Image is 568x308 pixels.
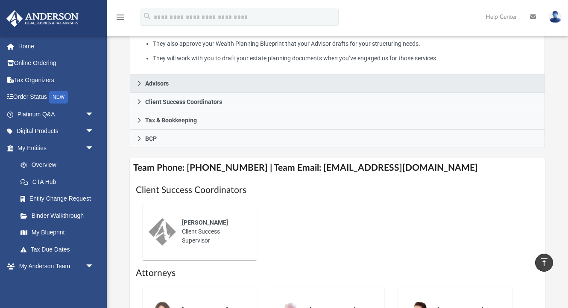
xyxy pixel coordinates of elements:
[130,93,545,111] a: Client Success Coordinators
[145,99,222,105] span: Client Success Coordinators
[6,89,107,106] a: Order StatusNEW
[182,219,228,226] span: [PERSON_NAME]
[176,212,251,251] div: Client Success Supervisor
[130,158,545,178] h4: Team Phone: [PHONE_NUMBER] | Team Email: [EMAIL_ADDRESS][DOMAIN_NAME]
[12,275,98,292] a: My Anderson Team
[130,130,545,148] a: BCP
[6,38,107,55] a: Home
[136,267,539,279] h1: Attorneys
[136,184,539,196] h1: Client Success Coordinators
[6,106,107,123] a: Platinum Q&Aarrow_drop_down
[85,106,102,123] span: arrow_drop_down
[6,123,107,140] a: Digital Productsarrow_drop_down
[130,111,545,130] a: Tax & Bookkeeping
[130,74,545,93] a: Advisors
[85,123,102,140] span: arrow_drop_down
[535,254,553,272] a: vertical_align_top
[6,55,107,72] a: Online Ordering
[145,136,157,142] span: BCP
[85,139,102,157] span: arrow_drop_down
[12,157,107,174] a: Overview
[153,53,539,64] li: They will work with you to draft your estate planning documents when you’ve engaged us for those ...
[12,173,107,190] a: CTA Hub
[85,258,102,275] span: arrow_drop_down
[12,241,107,258] a: Tax Due Dates
[12,190,107,207] a: Entity Change Request
[6,258,102,275] a: My Anderson Teamarrow_drop_down
[549,11,562,23] img: User Pic
[143,12,152,21] i: search
[6,139,107,157] a: My Entitiesarrow_drop_down
[153,38,539,49] li: They also approve your Wealth Planning Blueprint that your Advisor drafts for your structuring ne...
[4,10,81,27] img: Anderson Advisors Platinum Portal
[12,224,102,241] a: My Blueprint
[145,80,169,86] span: Advisors
[145,117,197,123] span: Tax & Bookkeeping
[12,207,107,224] a: Binder Walkthrough
[115,16,126,22] a: menu
[539,257,549,267] i: vertical_align_top
[49,91,68,104] div: NEW
[149,218,176,246] img: thumbnail
[6,71,107,89] a: Tax Organizers
[115,12,126,22] i: menu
